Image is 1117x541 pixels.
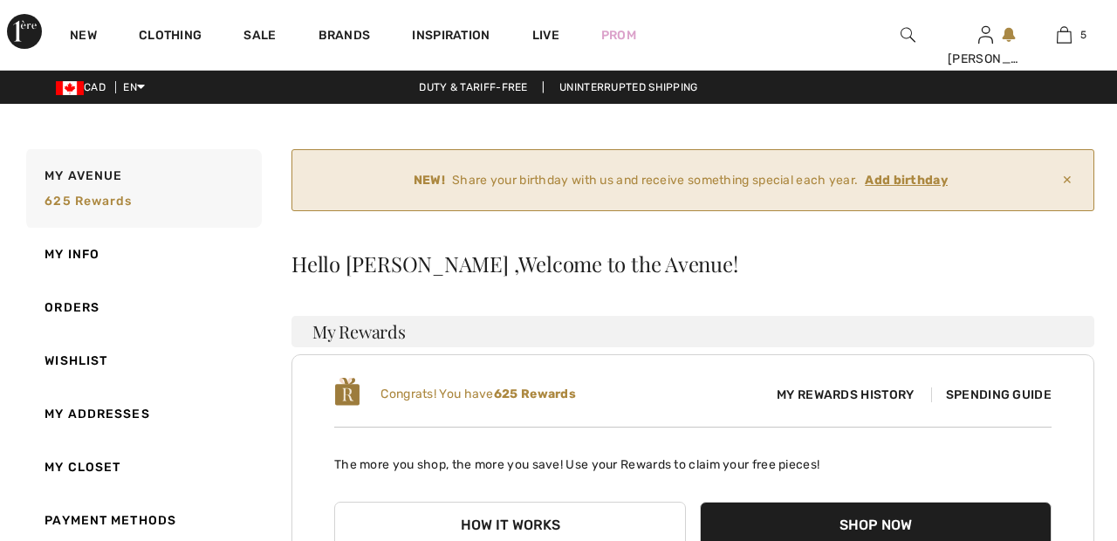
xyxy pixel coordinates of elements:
[123,81,145,93] span: EN
[139,28,202,46] a: Clothing
[23,387,262,441] a: My Addresses
[601,26,636,45] a: Prom
[319,28,371,46] a: Brands
[23,441,262,494] a: My Closet
[306,171,1055,189] div: Share your birthday with us and receive something special each year.
[334,442,1052,474] p: The more you shop, the more you save! Use your Rewards to claim your free pieces!
[978,24,993,45] img: My Info
[23,228,262,281] a: My Info
[243,28,276,46] a: Sale
[291,253,1094,274] div: Hello [PERSON_NAME] ,
[45,167,122,185] span: My Avenue
[518,253,737,274] span: Welcome to the Avenue!
[1055,164,1079,196] span: ✕
[1080,27,1086,43] span: 5
[45,194,132,209] span: 625 rewards
[414,171,445,189] strong: NEW!
[763,386,928,404] span: My Rewards History
[23,334,262,387] a: Wishlist
[494,387,576,401] b: 625 Rewards
[1025,24,1102,45] a: 5
[931,387,1052,402] span: Spending Guide
[532,26,559,45] a: Live
[7,14,42,49] img: 1ère Avenue
[412,28,490,46] span: Inspiration
[948,50,1024,68] div: [PERSON_NAME]
[380,387,576,401] span: Congrats! You have
[1057,24,1072,45] img: My Bag
[56,81,84,95] img: Canadian Dollar
[901,24,915,45] img: search the website
[23,281,262,334] a: Orders
[978,26,993,43] a: Sign In
[291,316,1094,347] h3: My Rewards
[865,173,948,188] ins: Add birthday
[56,81,113,93] span: CAD
[334,376,360,407] img: loyalty_logo_r.svg
[70,28,97,46] a: New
